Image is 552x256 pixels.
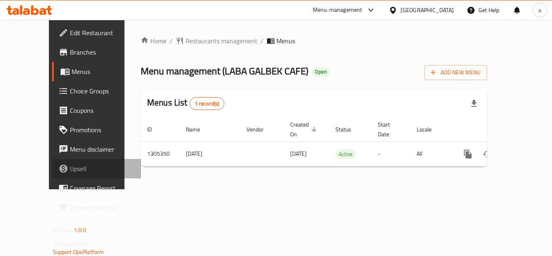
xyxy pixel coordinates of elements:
[52,198,141,217] a: Grocery Checklist
[371,142,410,166] td: -
[70,125,135,135] span: Promotions
[410,142,452,166] td: All
[478,144,497,164] button: Change Status
[170,36,173,46] li: /
[335,125,362,134] span: Status
[312,67,330,77] div: Open
[312,68,330,75] span: Open
[276,36,295,46] span: Menus
[290,120,319,139] span: Created On
[141,62,308,80] span: Menu management ( LABA GALBEK CAFE )
[458,144,478,164] button: more
[70,183,135,193] span: Coverage Report
[70,164,135,173] span: Upsell
[452,117,542,142] th: Actions
[400,6,454,15] div: [GEOGRAPHIC_DATA]
[52,101,141,120] a: Coupons
[52,62,141,81] a: Menus
[141,36,166,46] a: Home
[417,125,442,134] span: Locale
[141,117,542,167] table: enhanced table
[70,106,135,115] span: Coupons
[52,81,141,101] a: Choice Groups
[176,36,257,46] a: Restaurants management
[74,225,86,235] span: 1.0.0
[179,142,240,166] td: [DATE]
[70,47,135,57] span: Branches
[70,203,135,212] span: Grocery Checklist
[141,36,487,46] nav: breadcrumb
[52,42,141,62] a: Branches
[186,125,211,134] span: Name
[72,67,135,76] span: Menus
[185,36,257,46] span: Restaurants management
[70,86,135,96] span: Choice Groups
[53,239,90,249] span: Get support on:
[247,125,274,134] span: Vendor
[424,65,487,80] button: Add New Menu
[378,120,400,139] span: Start Date
[52,23,141,42] a: Edit Restaurant
[335,149,356,159] div: Active
[52,140,141,159] a: Menu disclaimer
[431,68,480,78] span: Add New Menu
[52,178,141,198] a: Coverage Report
[70,144,135,154] span: Menu disclaimer
[141,142,179,166] td: 1305350
[464,94,484,113] div: Export file
[313,5,362,15] div: Menu-management
[70,28,135,38] span: Edit Restaurant
[290,148,307,159] span: [DATE]
[335,150,356,159] span: Active
[52,120,141,140] a: Promotions
[538,6,541,15] span: a
[190,97,225,110] div: Total records count
[190,100,224,108] span: 1 record(s)
[147,97,224,110] h2: Menus List
[52,159,141,178] a: Upsell
[261,36,263,46] li: /
[53,225,73,235] span: Version:
[147,125,162,134] span: ID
